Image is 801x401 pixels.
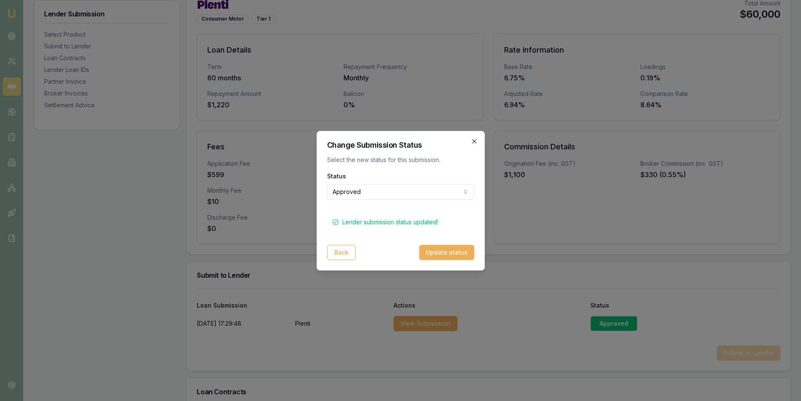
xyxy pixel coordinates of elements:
[327,141,474,149] h2: Change Submission Status
[327,173,346,180] label: Status
[327,245,356,260] button: Back
[327,156,474,164] p: Select the new status for this submission.
[419,245,474,260] button: Update status
[342,218,438,226] p: Lender submission status updated!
